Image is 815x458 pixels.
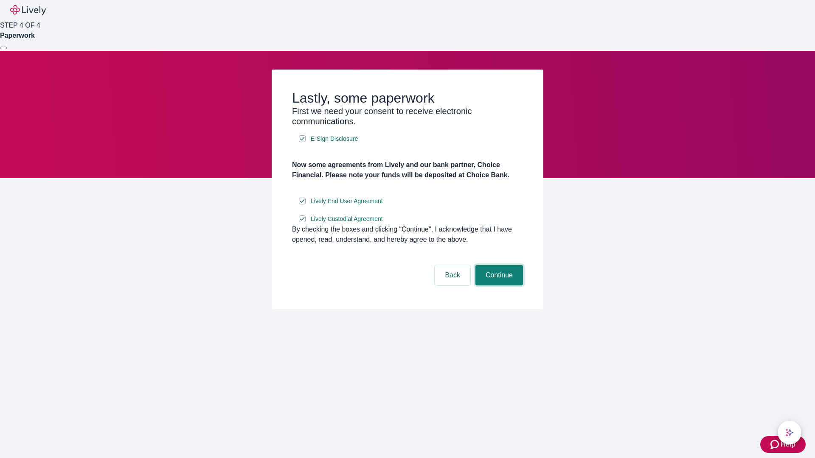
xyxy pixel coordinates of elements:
[309,134,360,144] a: e-sign disclosure document
[760,436,806,453] button: Zendesk support iconHelp
[292,90,523,106] h2: Lastly, some paperwork
[778,421,801,444] button: chat
[292,160,523,180] h4: Now some agreements from Lively and our bank partner, Choice Financial. Please note your funds wi...
[781,439,795,450] span: Help
[311,134,358,143] span: E-Sign Disclosure
[475,265,523,285] button: Continue
[292,106,523,126] h3: First we need your consent to receive electronic communications.
[311,197,383,206] span: Lively End User Agreement
[785,428,794,437] svg: Lively AI Assistant
[10,5,46,15] img: Lively
[309,196,385,207] a: e-sign disclosure document
[435,265,470,285] button: Back
[309,214,385,224] a: e-sign disclosure document
[311,215,383,223] span: Lively Custodial Agreement
[770,439,781,450] svg: Zendesk support icon
[292,224,523,245] div: By checking the boxes and clicking “Continue", I acknowledge that I have opened, read, understand...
